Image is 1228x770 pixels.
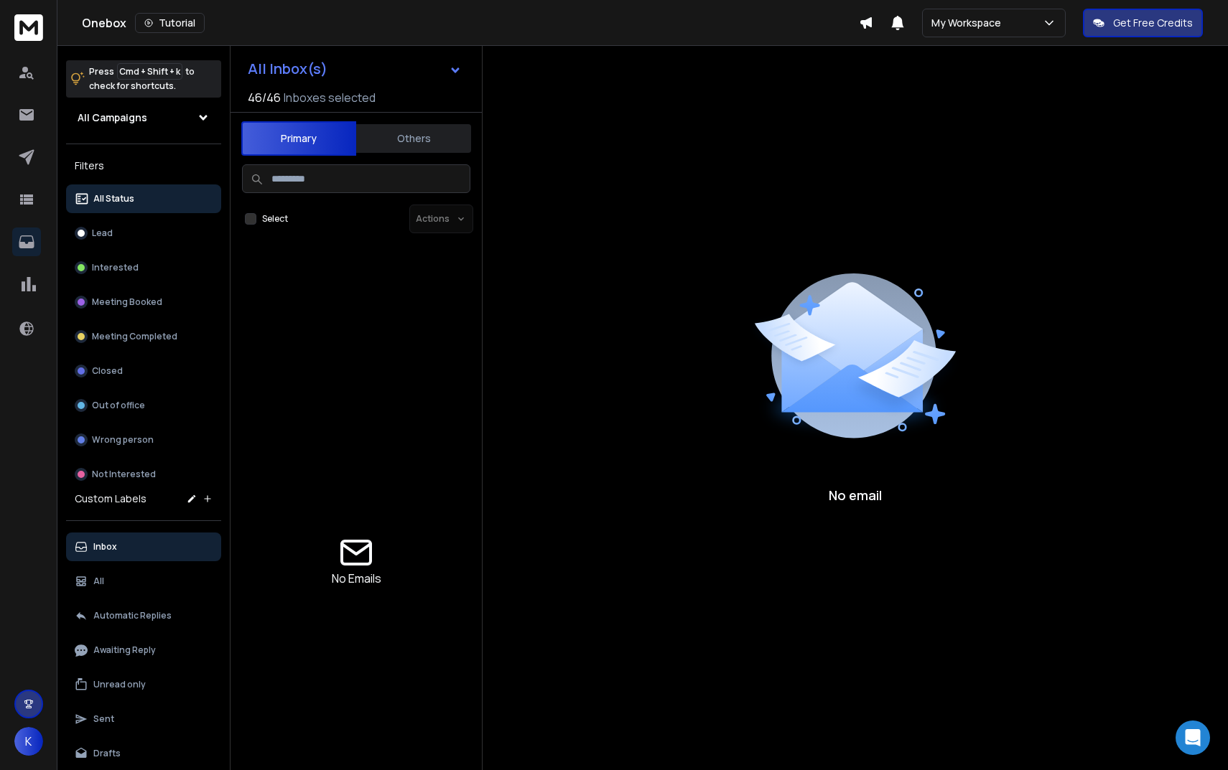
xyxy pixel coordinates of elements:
p: Press to check for shortcuts. [89,65,195,93]
p: No Emails [332,570,381,587]
button: K [14,727,43,756]
button: Closed [66,357,221,385]
button: Meeting Booked [66,288,221,316]
div: Onebox [82,13,859,33]
button: Primary [241,121,356,156]
p: Get Free Credits [1113,16,1193,30]
h3: Inboxes selected [284,89,376,106]
p: Wrong person [92,434,154,446]
p: All [93,576,104,587]
p: No email [829,485,882,505]
button: Others [356,123,471,154]
p: Not Interested [92,469,156,480]
p: Closed [92,365,123,377]
button: Interested [66,253,221,282]
h3: Filters [66,156,221,176]
p: Sent [93,713,114,725]
button: Awaiting Reply [66,636,221,665]
span: 46 / 46 [248,89,281,106]
button: Inbox [66,532,221,561]
button: Not Interested [66,460,221,489]
h3: Custom Labels [75,492,146,506]
button: All Inbox(s) [236,55,473,83]
button: Get Free Credits [1083,9,1203,37]
button: Wrong person [66,426,221,454]
button: Sent [66,705,221,733]
button: Out of office [66,391,221,420]
p: All Status [93,193,134,205]
button: All Status [66,184,221,213]
p: Inbox [93,541,117,553]
p: Automatic Replies [93,610,172,621]
p: Drafts [93,748,121,759]
span: Cmd + Shift + k [117,63,182,80]
p: Interested [92,262,139,273]
label: Select [262,213,288,225]
p: Unread only [93,679,146,690]
p: My Workspace [931,16,1007,30]
p: Meeting Booked [92,296,162,308]
h1: All Inbox(s) [248,62,327,76]
p: Awaiting Reply [93,644,156,656]
p: Meeting Completed [92,331,177,342]
button: Meeting Completed [66,322,221,351]
button: All [66,567,221,596]
button: Drafts [66,739,221,768]
button: Lead [66,219,221,248]
button: All Campaigns [66,103,221,132]
button: Tutorial [135,13,205,33]
button: Automatic Replies [66,601,221,630]
h1: All Campaigns [78,111,147,125]
button: Unread only [66,670,221,699]
p: Lead [92,227,113,239]
p: Out of office [92,400,145,411]
div: Open Intercom Messenger [1176,720,1210,755]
